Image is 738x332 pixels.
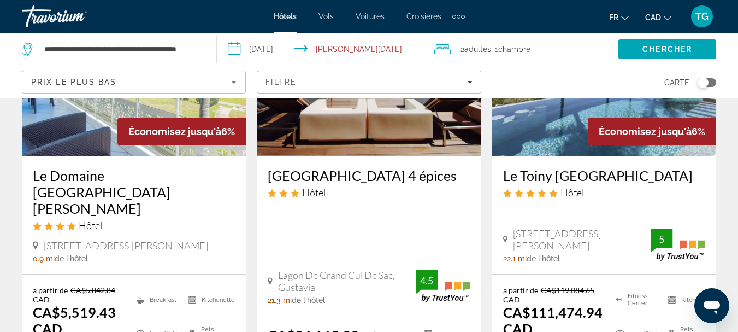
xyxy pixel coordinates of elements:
span: Filtre [265,78,297,86]
span: a partir de [503,286,538,295]
button: Select check in and out date [217,33,423,66]
a: Travorium [22,2,131,31]
button: Filters [257,71,481,94]
img: TrustYou guest rating badge [651,229,705,261]
li: Kitchenette [663,286,715,313]
div: 6% [588,118,716,145]
span: Prix le plus bas [31,78,117,86]
span: Chercher [642,45,692,54]
li: Breakfast [131,286,183,313]
span: Hôtel [560,187,584,199]
input: Search hotel destination [43,41,200,57]
span: de l'hôtel [292,296,325,305]
span: [STREET_ADDRESS][PERSON_NAME] [513,228,651,252]
span: CAD [645,13,661,22]
span: [STREET_ADDRESS][PERSON_NAME] [44,240,208,252]
span: Économisez jusqu'à [599,126,692,137]
button: User Menu [688,5,716,28]
img: TrustYou guest rating badge [416,270,470,302]
span: Économisez jusqu'à [128,126,221,137]
div: 4 star Hotel [33,219,235,231]
a: Croisières [406,12,441,21]
button: Change currency [645,9,671,25]
button: Search [618,39,716,59]
span: 2 [460,42,491,57]
div: 4.5 [416,274,438,287]
span: 21.3 mi [268,296,292,305]
span: , 1 [491,42,530,57]
span: Lagon De Grand Cul De Sac, Gustavia [278,269,416,293]
li: Fitness Center [611,286,663,313]
span: a partir de [33,286,68,295]
a: Le Toiny [GEOGRAPHIC_DATA] [503,167,705,184]
span: TG [695,11,709,22]
span: 22.1 mi [503,254,527,263]
del: CA$5,842.84 CAD [33,286,115,304]
a: Le Domaine [GEOGRAPHIC_DATA][PERSON_NAME] [33,167,235,217]
span: Chambre [498,45,530,54]
button: Toggle map [689,78,716,88]
span: de l'hôtel [55,254,88,263]
div: 5 star Hotel [503,187,705,199]
mat-select: Sort by [31,75,237,89]
span: fr [609,13,618,22]
button: Extra navigation items [452,8,465,25]
span: Hôtel [79,219,102,231]
span: Hôtel [302,187,326,199]
div: 6% [117,118,246,145]
a: Vols [318,12,334,21]
button: Change language [609,9,629,25]
div: 3 star Hotel [268,187,470,199]
a: [GEOGRAPHIC_DATA] 4 épices [268,167,470,184]
span: Adultes [464,45,491,54]
iframe: Bouton de lancement de la fenêtre de messagerie [694,288,729,323]
div: 5 [651,232,672,246]
a: Voitures [356,12,385,21]
span: Carte [664,75,689,90]
span: de l'hôtel [527,254,560,263]
del: CA$119,084.65 CAD [503,286,594,304]
span: 0.9 mi [33,254,55,263]
button: Travelers: 2 adults, 0 children [423,33,618,66]
a: Hôtels [274,12,297,21]
li: Kitchenette [183,286,235,313]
